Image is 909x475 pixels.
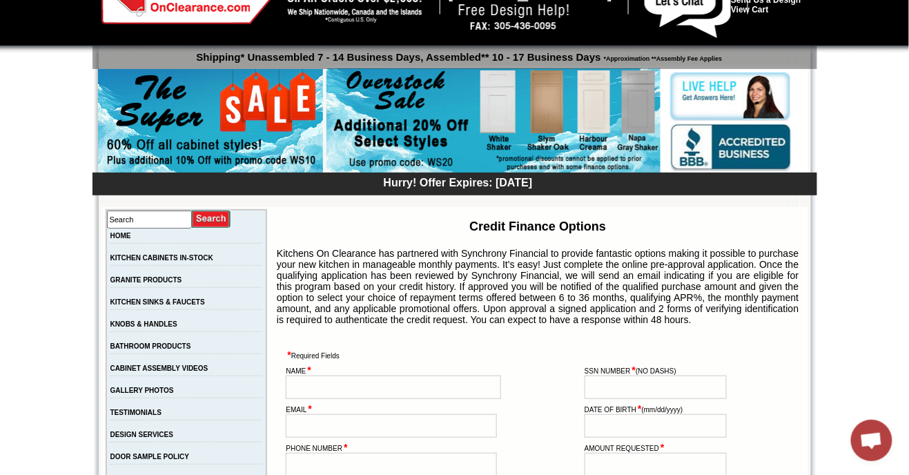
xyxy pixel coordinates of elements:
a: DESIGN SERVICES [110,431,174,438]
td: NAME [284,363,498,400]
a: GRANITE PRODUCTS [110,276,182,284]
p: Shipping* Unassembled 7 - 14 Business Days, Assembled** 10 - 17 Business Days [99,45,817,63]
a: KITCHEN CABINETS IN-STOCK [110,254,213,262]
a: HOME [110,232,131,240]
td: SSN NUMBER (NO DASHS) [583,363,728,400]
span: *Approximation **Assembly Fee Applies [601,52,723,62]
a: BATHROOM PRODUCTS [110,342,191,350]
a: KNOBS & HANDLES [110,320,177,328]
a: GALLERY PHOTOS [110,387,174,394]
td: EMAIL [284,402,498,439]
div: Kitchens On Clearance has partnered with Synchrony Financial to provide fantastic options making ... [277,248,799,325]
a: View Cart [731,5,768,14]
h2: Credit Finance Options [270,220,805,234]
a: TESTIMONIALS [110,409,162,416]
td: Required Fields [284,348,791,362]
a: CABINET ASSEMBLY VIDEOS [110,365,208,372]
a: Open chat [851,420,892,461]
input: Submit [192,210,231,229]
div: Hurry! Offer Expires: [DATE] [99,175,817,189]
td: DATE OF BIRTH (mm/dd/yyyy) [583,402,728,439]
a: KITCHEN SINKS & FAUCETS [110,298,205,306]
a: DOOR SAMPLE POLICY [110,453,189,461]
